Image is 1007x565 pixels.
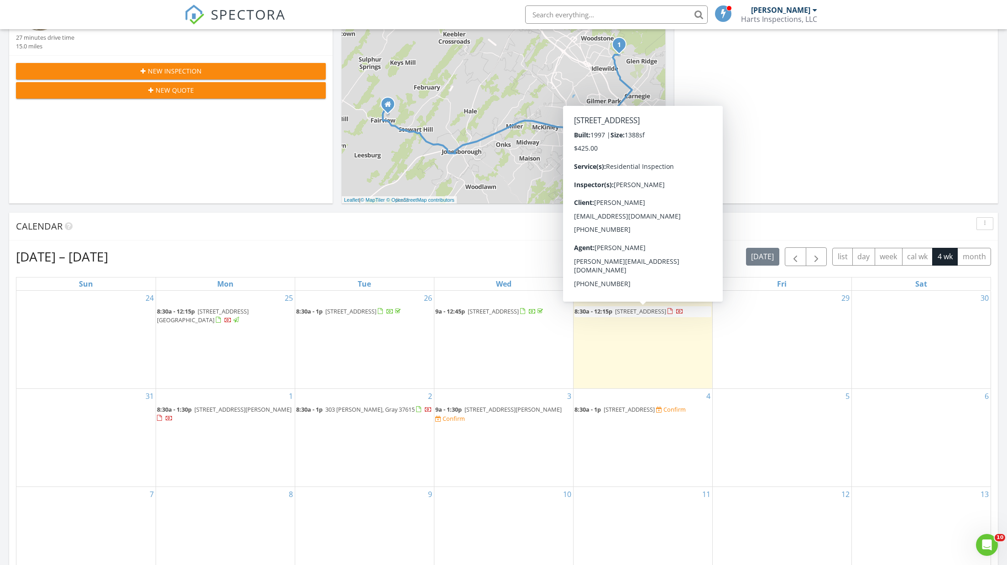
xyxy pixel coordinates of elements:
a: 8:30a - 12:15p [STREET_ADDRESS] [574,307,684,315]
a: Go to August 30, 2025 [979,291,991,305]
button: list [832,248,853,266]
a: Go to August 24, 2025 [144,291,156,305]
a: Leaflet [344,197,359,203]
button: day [852,248,875,266]
a: SPECTORA [184,12,286,31]
td: Go to August 26, 2025 [295,291,434,388]
div: 27 minutes drive time [16,33,74,42]
a: 8:30a - 1p [STREET_ADDRESS] [574,405,656,413]
td: Go to September 1, 2025 [156,388,295,487]
div: Harts Inspections, LLC [741,15,817,24]
button: Previous [785,247,806,266]
span: 8:30a - 1p [296,405,323,413]
a: 9a - 12:45p [STREET_ADDRESS] [435,307,545,315]
button: Next [806,247,827,266]
a: 8:30a - 12:15p [STREET_ADDRESS][GEOGRAPHIC_DATA] [157,306,294,326]
span: 10 [995,534,1005,541]
a: Go to August 26, 2025 [422,291,434,305]
a: Monday [215,277,235,290]
img: The Best Home Inspection Software - Spectora [184,5,204,25]
div: Confirm [663,406,686,413]
a: Go to August 29, 2025 [840,291,851,305]
span: [STREET_ADDRESS] [604,405,655,413]
a: Go to September 8, 2025 [287,487,295,502]
a: Go to September 3, 2025 [565,389,573,403]
span: 8:30a - 1p [296,307,323,315]
span: [STREET_ADDRESS] [615,307,666,315]
a: Saturday [913,277,929,290]
a: © OpenStreetMap contributors [386,197,454,203]
div: 176 Horseshoe Bend Road, Jonesborough TN. 37659 [388,104,393,110]
td: Go to August 30, 2025 [851,291,991,388]
td: Go to September 3, 2025 [434,388,573,487]
td: Go to September 5, 2025 [712,388,851,487]
a: Go to September 9, 2025 [426,487,434,502]
a: 9a - 1:30p [STREET_ADDRESS][PERSON_NAME] Confirm [435,404,572,424]
span: New Inspection [148,66,202,76]
div: | [342,196,457,204]
span: [STREET_ADDRESS] [325,307,376,315]
span: [STREET_ADDRESS][PERSON_NAME] [194,405,292,413]
a: Go to September 12, 2025 [840,487,851,502]
a: Tuesday [356,277,373,290]
a: Friday [775,277,788,290]
a: Go to August 28, 2025 [700,291,712,305]
a: 8:30a - 1:30p [STREET_ADDRESS][PERSON_NAME] [157,405,292,422]
a: 8:30a - 1:30p [STREET_ADDRESS][PERSON_NAME] [157,404,294,424]
td: Go to August 25, 2025 [156,291,295,388]
a: Go to September 7, 2025 [148,487,156,502]
button: [DATE] [746,248,779,266]
a: 9a - 1:30p [STREET_ADDRESS][PERSON_NAME] [435,405,562,413]
a: 8:30a - 1p [STREET_ADDRESS] [296,306,433,317]
a: 9a - 12:45p [STREET_ADDRESS] [435,306,572,317]
button: 4 wk [932,248,958,266]
button: cal wk [902,248,933,266]
a: 8:30a - 1p 303 [PERSON_NAME], Gray 37615 [296,404,433,415]
a: 8:30a - 12:15p [STREET_ADDRESS][GEOGRAPHIC_DATA] [157,307,249,324]
a: Sunday [77,277,95,290]
a: Confirm [435,414,465,423]
a: Go to September 1, 2025 [287,389,295,403]
td: Go to August 28, 2025 [573,291,712,388]
a: Go to September 10, 2025 [561,487,573,502]
iframe: Intercom live chat [976,534,998,556]
a: Go to September 13, 2025 [979,487,991,502]
span: Calendar [16,220,63,232]
a: 8:30a - 1p [STREET_ADDRESS] Confirm [574,404,711,415]
i: 1 [617,42,621,48]
td: Go to August 31, 2025 [16,388,156,487]
span: 8:30a - 12:15p [574,307,612,315]
a: 8:30a - 12:15p [STREET_ADDRESS] [574,306,711,317]
td: Go to September 2, 2025 [295,388,434,487]
span: [STREET_ADDRESS][GEOGRAPHIC_DATA] [157,307,249,324]
a: Go to August 27, 2025 [561,291,573,305]
a: Go to September 4, 2025 [704,389,712,403]
a: Thursday [634,277,652,290]
span: 8:30a - 1p [574,405,601,413]
a: Go to September 6, 2025 [983,389,991,403]
span: [STREET_ADDRESS] [468,307,519,315]
a: Wednesday [494,277,513,290]
td: Go to September 6, 2025 [851,388,991,487]
span: SPECTORA [211,5,286,24]
a: Go to September 11, 2025 [700,487,712,502]
td: Go to September 4, 2025 [573,388,712,487]
a: Go to September 5, 2025 [844,389,851,403]
input: Search everything... [525,5,708,24]
div: 2425 E Lakeview Dr, Johnson City, TN 37601 [619,44,625,50]
span: [STREET_ADDRESS][PERSON_NAME] [464,405,562,413]
span: 9a - 1:30p [435,405,462,413]
span: 8:30a - 12:15p [157,307,195,315]
div: 15.0 miles [16,42,74,51]
td: Go to August 24, 2025 [16,291,156,388]
div: [PERSON_NAME] [751,5,810,15]
a: Go to September 2, 2025 [426,389,434,403]
button: New Inspection [16,63,326,79]
a: Go to August 31, 2025 [144,389,156,403]
button: month [957,248,991,266]
span: 303 [PERSON_NAME], Gray 37615 [325,405,415,413]
span: 9a - 12:45p [435,307,465,315]
a: Go to August 25, 2025 [283,291,295,305]
div: Confirm [443,415,465,422]
td: Go to August 27, 2025 [434,291,573,388]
